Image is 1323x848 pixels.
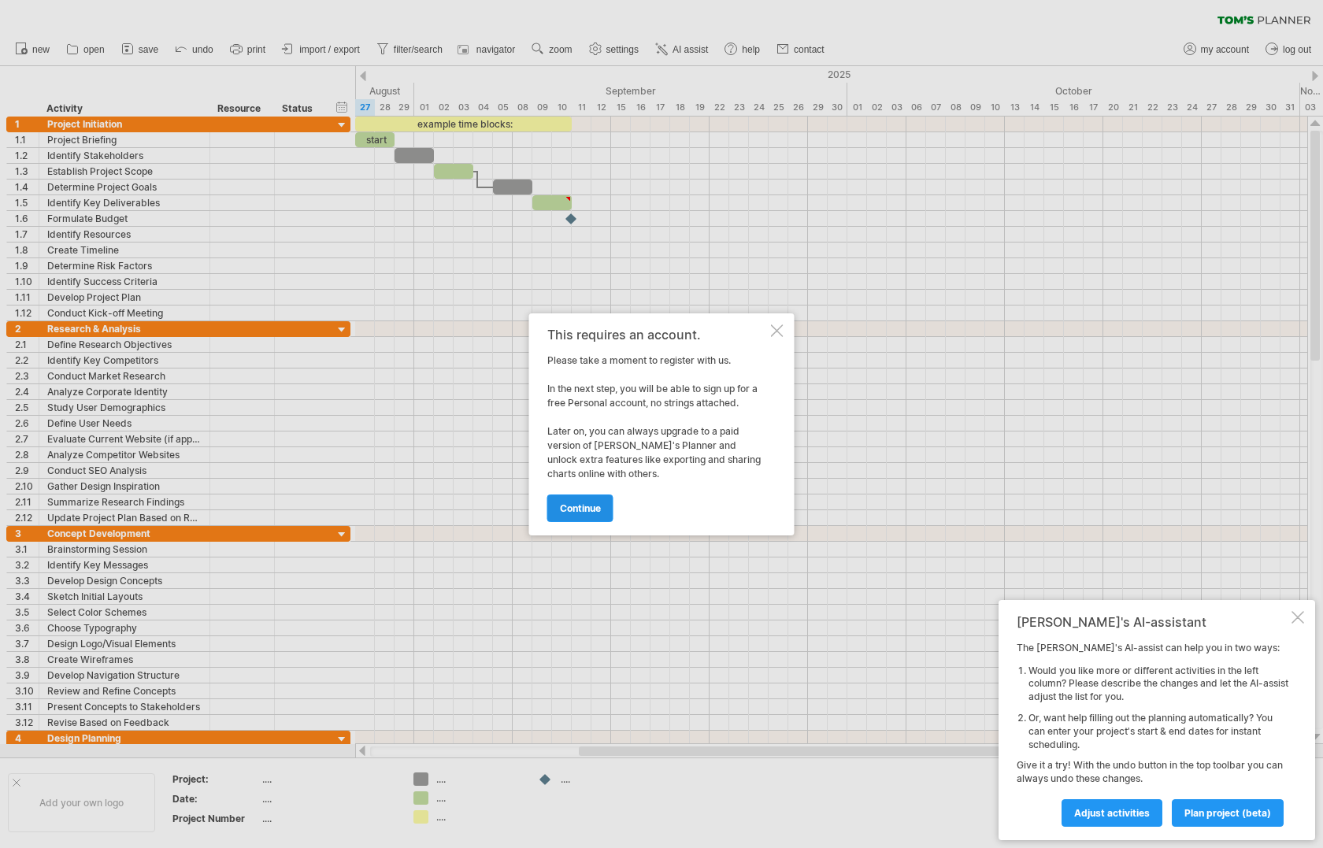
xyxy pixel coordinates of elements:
[1028,665,1288,704] li: Would you like more or different activities in the left column? Please describe the changes and l...
[547,328,768,342] div: This requires an account.
[1017,614,1288,630] div: [PERSON_NAME]'s AI-assistant
[1017,642,1288,826] div: The [PERSON_NAME]'s AI-assist can help you in two ways: Give it a try! With the undo button in th...
[560,502,601,514] span: continue
[1172,799,1284,827] a: plan project (beta)
[1074,807,1150,819] span: Adjust activities
[1184,807,1271,819] span: plan project (beta)
[547,494,613,522] a: continue
[547,328,768,521] div: Please take a moment to register with us. In the next step, you will be able to sign up for a fre...
[1062,799,1162,827] a: Adjust activities
[1028,712,1288,751] li: Or, want help filling out the planning automatically? You can enter your project's start & end da...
